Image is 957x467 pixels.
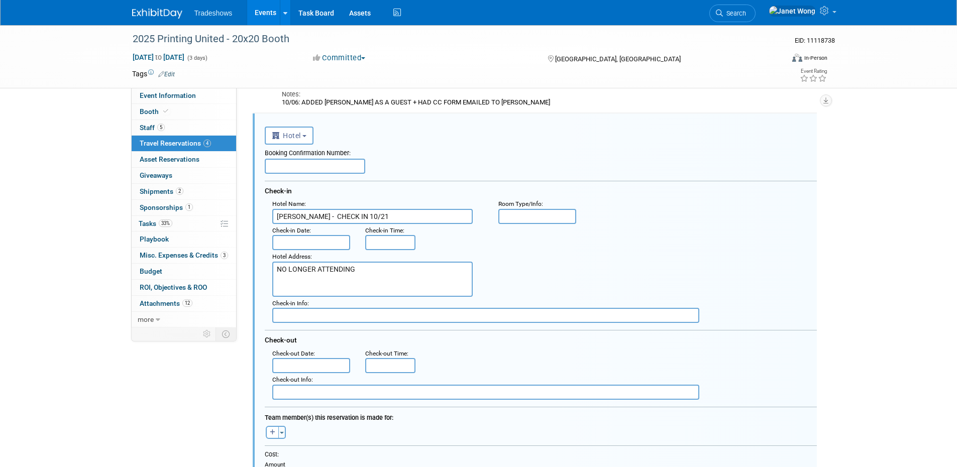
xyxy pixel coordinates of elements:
[140,124,165,132] span: Staff
[140,139,211,147] span: Travel Reservations
[365,227,403,234] span: Check-in Time
[140,107,170,115] span: Booth
[132,9,182,19] img: ExhibitDay
[272,376,311,383] span: Check-out Info
[272,262,473,297] textarea: NO LONGER ATTENDING
[272,132,301,140] span: Hotel
[139,219,172,227] span: Tasks
[198,327,216,340] td: Personalize Event Tab Strip
[132,136,236,151] a: Travel Reservations4
[272,300,309,307] small: :
[272,200,306,207] small: :
[282,98,770,106] div: 10/06: ADDED [PERSON_NAME] AS A GUEST + HAD CC FORM EMAILED TO [PERSON_NAME]
[140,283,207,291] span: ROI, Objectives & ROO
[792,54,802,62] img: Format-Inperson.png
[221,252,228,259] span: 3
[265,127,314,145] button: Hotel
[185,203,193,211] span: 1
[272,253,312,260] small: :
[140,187,183,195] span: Shipments
[6,4,538,14] body: Rich Text Area. Press ALT-0 for help.
[709,5,756,22] a: Search
[265,450,817,459] div: Cost:
[132,231,236,247] a: Playbook
[129,30,769,48] div: 2025 Printing United - 20x20 Booth
[140,235,169,243] span: Playbook
[498,200,543,207] small: :
[138,315,154,323] span: more
[272,350,313,357] span: Check-out Date
[140,299,192,307] span: Attachments
[555,55,681,63] span: [GEOGRAPHIC_DATA], [GEOGRAPHIC_DATA]
[724,52,828,67] div: Event Format
[723,10,746,17] span: Search
[272,350,315,357] small: :
[157,124,165,131] span: 5
[272,300,307,307] span: Check-in Info
[132,168,236,183] a: Giveaways
[132,53,185,62] span: [DATE] [DATE]
[163,108,168,114] i: Booth reservation complete
[140,171,172,179] span: Giveaways
[365,350,407,357] span: Check-out Time
[194,9,233,17] span: Tradeshows
[132,280,236,295] a: ROI, Objectives & ROO
[132,88,236,103] a: Event Information
[265,409,817,423] div: Team member(s) this reservation is made for:
[265,187,292,195] span: Check-in
[132,312,236,327] a: more
[132,296,236,311] a: Attachments12
[140,251,228,259] span: Misc. Expenses & Credits
[132,69,175,79] td: Tags
[140,155,199,163] span: Asset Reservations
[186,55,207,61] span: (3 days)
[769,6,816,17] img: Janet Wong
[132,248,236,263] a: Misc. Expenses & Credits3
[265,145,817,159] div: Booking Confirmation Number:
[365,227,404,234] small: :
[203,140,211,147] span: 4
[272,227,309,234] span: Check-in Date
[132,120,236,136] a: Staff5
[272,253,310,260] span: Hotel Address
[140,267,162,275] span: Budget
[182,299,192,307] span: 12
[176,187,183,195] span: 2
[272,227,311,234] small: :
[309,53,369,63] button: Committed
[272,200,304,207] span: Hotel Name
[800,69,827,74] div: Event Rating
[216,327,236,340] td: Toggle Event Tabs
[265,336,297,344] span: Check-out
[140,203,193,211] span: Sponsorships
[132,104,236,120] a: Booth
[795,37,835,44] span: Event ID: 11118738
[365,350,408,357] small: :
[154,53,163,61] span: to
[282,90,770,99] div: Notes:
[132,152,236,167] a: Asset Reservations
[158,71,175,78] a: Edit
[159,219,172,227] span: 33%
[132,264,236,279] a: Budget
[132,184,236,199] a: Shipments2
[140,91,196,99] span: Event Information
[498,200,542,207] span: Room Type/Info
[272,376,313,383] small: :
[132,216,236,231] a: Tasks33%
[132,200,236,215] a: Sponsorships1
[804,54,827,62] div: In-Person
